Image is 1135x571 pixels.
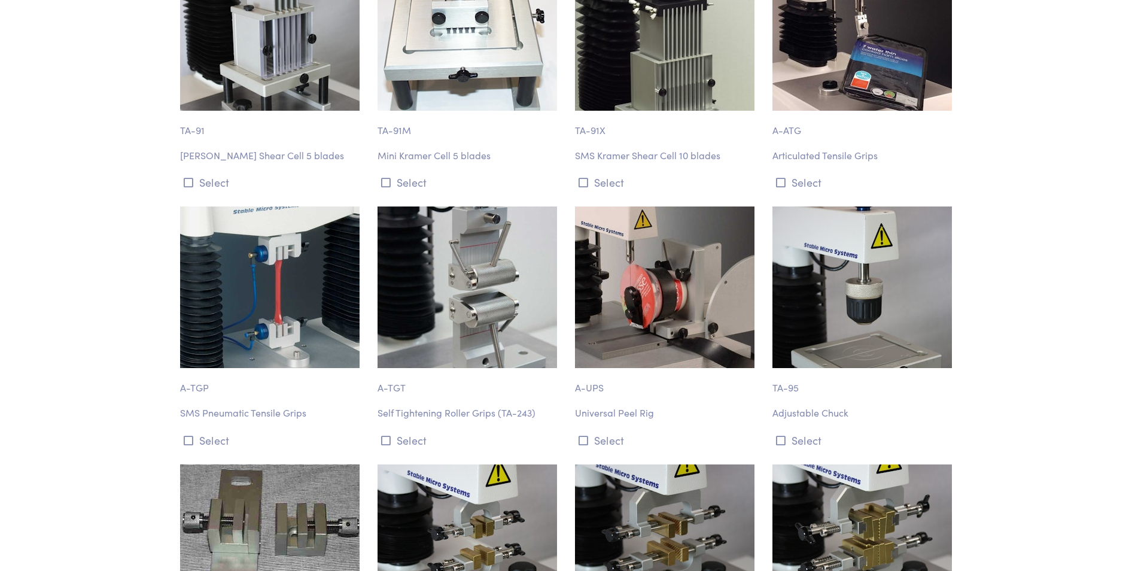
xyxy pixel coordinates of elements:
img: ta-95_adjustable-chuck2.jpg [772,206,952,368]
button: Select [772,172,956,192]
button: Select [772,430,956,450]
p: A-UPS [575,368,758,396]
p: [PERSON_NAME] Shear Cell 5 blades [180,148,363,163]
p: TA-91X [575,111,758,138]
p: A-ATG [772,111,956,138]
img: grip-a_tgp-pneumatic-tensile-grips-2.jpg [180,206,360,368]
p: Articulated Tensile Grips [772,148,956,163]
p: A-TGP [180,368,363,396]
img: grip-a_ups-universal-peel-rig-2.jpg [575,206,754,368]
p: A-TGT [378,368,561,396]
p: Universal Peel Rig [575,405,758,421]
button: Select [378,172,561,192]
p: TA-95 [772,368,956,396]
p: TA-91 [180,111,363,138]
button: Select [180,430,363,450]
p: SMS Kramer Shear Cell 10 blades [575,148,758,163]
button: Select [378,430,561,450]
img: grip-a-tgt-self-tightening-roller-grips-2.jpg [378,206,557,368]
p: Mini Kramer Cell 5 blades [378,148,561,163]
button: Select [575,430,758,450]
p: Self Tightening Roller Grips (TA-243) [378,405,561,421]
button: Select [180,172,363,192]
p: SMS Pneumatic Tensile Grips [180,405,363,421]
button: Select [575,172,758,192]
p: Adjustable Chuck [772,405,956,421]
p: TA-91M [378,111,561,138]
